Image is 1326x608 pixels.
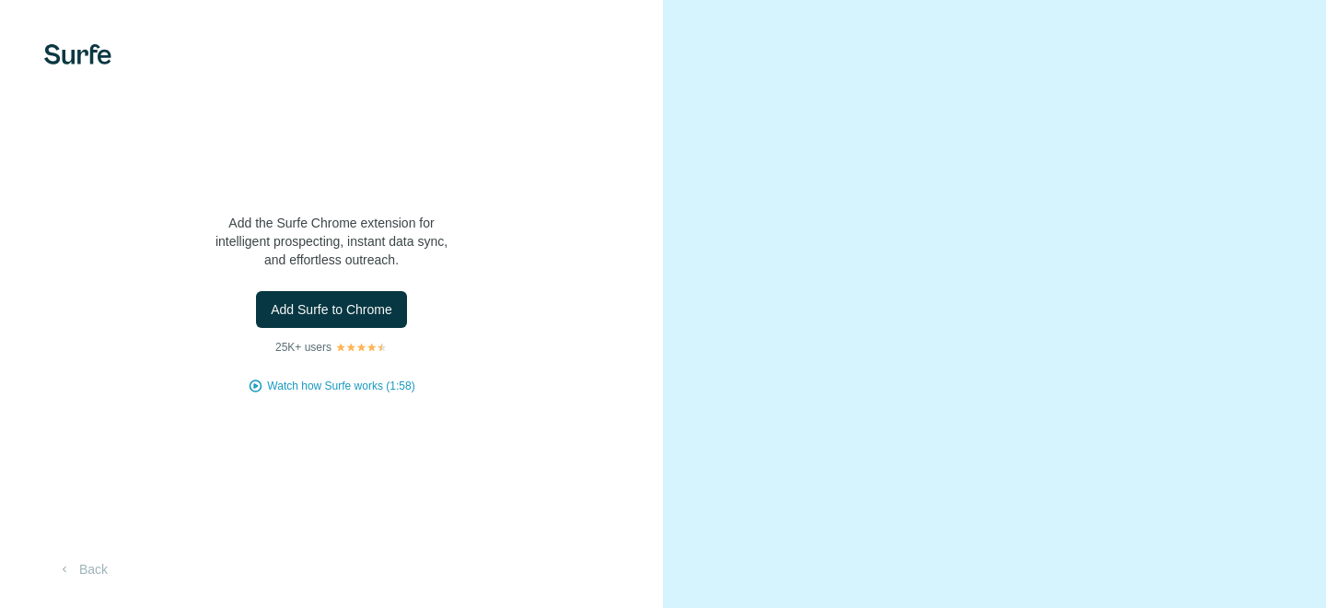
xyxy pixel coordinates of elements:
span: Add Surfe to Chrome [271,300,392,319]
img: Surfe's logo [44,44,111,64]
img: Rating Stars [335,342,388,353]
button: Back [44,553,121,586]
p: 25K+ users [275,339,331,356]
h1: Let’s bring Surfe to your LinkedIn [147,125,516,199]
p: Add the Surfe Chrome extension for intelligent prospecting, instant data sync, and effortless out... [147,214,516,269]
button: Add Surfe to Chrome [256,291,407,328]
button: Watch how Surfe works (1:58) [267,378,414,394]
